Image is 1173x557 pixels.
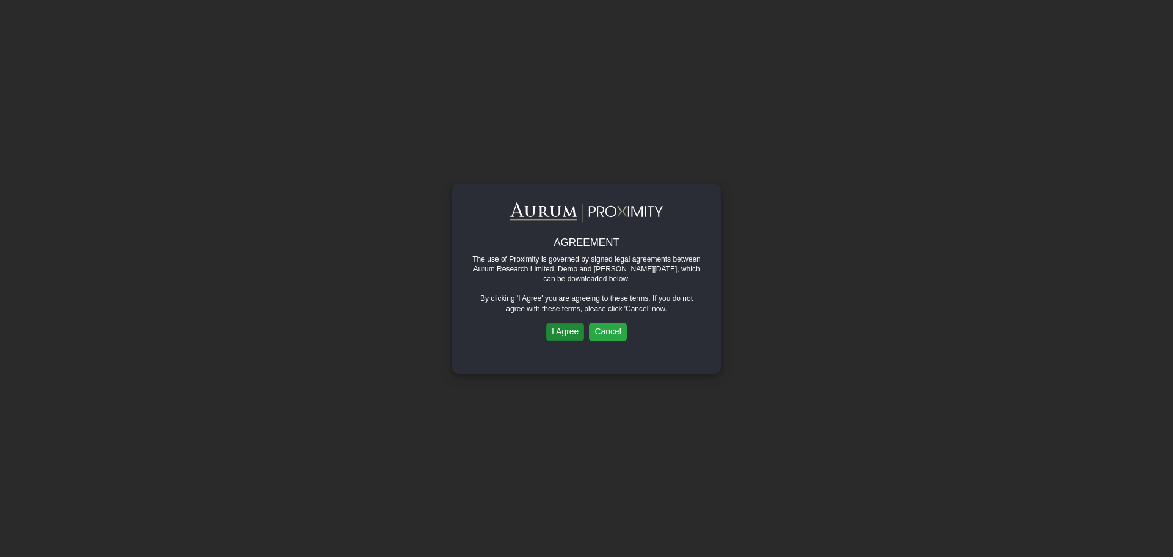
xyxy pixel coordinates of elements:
[546,323,584,341] button: I Agree
[589,323,627,341] button: Cancel
[470,237,703,249] h3: AGREEMENT
[470,254,703,284] div: The use of Proximity is governed by signed legal agreements between Aurum Research Limited, Demo ...
[510,202,663,223] img: Aurum-Proximity%20white.svg
[470,293,703,314] div: By clicking 'I Agree' you are agreeing to these terms. If you do not agree with these terms, plea...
